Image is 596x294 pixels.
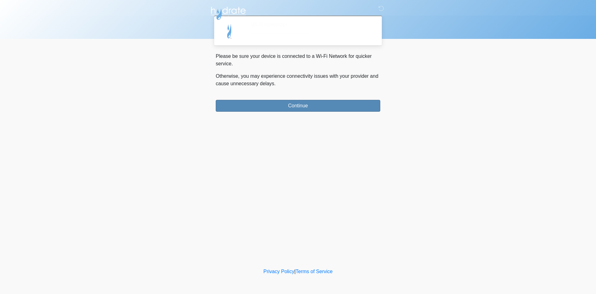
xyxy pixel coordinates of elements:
a: Terms of Service [296,269,332,274]
span: . [274,81,276,86]
button: Continue [216,100,380,112]
a: Privacy Policy [264,269,295,274]
a: | [294,269,296,274]
div: ~~~~~~~~~~~~~~~~~~~~ [251,30,371,38]
img: Agent Avatar [220,22,239,40]
p: Please be sure your device is connected to a Wi-Fi Network for quicker service. [216,53,380,68]
img: Hydrate IV Bar - Scottsdale Logo [210,5,247,20]
p: Otherwise, you may experience connectivity issues with your provider and cause unnecessary delays [216,72,380,87]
